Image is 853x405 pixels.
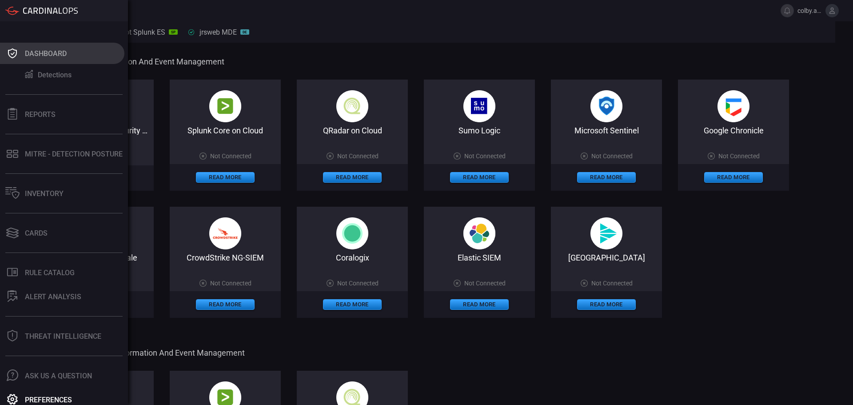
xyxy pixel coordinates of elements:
[323,299,382,310] button: Read More
[297,253,408,262] div: Coralogix
[25,332,101,341] div: Threat Intelligence
[96,28,178,36] div: Simplot Splunk ES
[577,172,636,183] button: Read More
[450,172,509,183] button: Read More
[25,110,56,119] div: Reports
[424,253,535,262] div: Elastic SIEM
[337,280,379,287] span: Not Connected
[717,90,749,122] img: google_chronicle-BEvpeoLq.png
[336,217,368,249] img: svg%3e
[678,126,789,135] div: Google Chronicle
[591,152,633,160] span: Not Connected
[25,372,92,380] div: Ask Us A Question
[25,150,123,158] div: MITRE - Detection Posture
[43,348,833,357] span: On Premise Security Information and Event Management
[209,217,241,249] img: crowdstrike_falcon-DF2rzYKc.png
[718,152,760,160] span: Not Connected
[590,90,622,122] img: microsoft_sentinel-DmoYopBN.png
[323,172,382,183] button: Read More
[591,280,633,287] span: Not Connected
[577,299,636,310] button: Read More
[424,126,535,135] div: Sumo Logic
[196,172,255,183] button: Read More
[38,71,72,79] div: Detections
[551,253,662,262] div: Cribl Lake
[464,280,506,287] span: Not Connected
[297,126,408,135] div: QRadar on Cloud
[336,90,368,122] img: qradar_on_cloud-CqUPbAk2.png
[464,152,506,160] span: Not Connected
[188,28,249,36] div: jrsweb MDE
[25,49,67,58] div: Dashboard
[210,152,251,160] span: Not Connected
[25,229,48,237] div: Cards
[25,189,64,198] div: Inventory
[170,126,281,135] div: Splunk Core on Cloud
[463,90,495,122] img: sumo_logic-BhVDPgcO.png
[25,396,72,404] div: Preferences
[43,57,833,66] span: Cloud Security Information and Event Management
[450,299,509,310] button: Read More
[463,217,495,249] img: svg+xml,%3c
[209,90,241,122] img: splunk-B-AX9-PE.png
[797,7,822,14] span: colby.austin
[196,299,255,310] button: Read More
[91,21,183,43] button: Simplot Splunk ESSP
[183,21,255,43] button: jrsweb MDEDE
[240,29,249,35] div: DE
[210,280,251,287] span: Not Connected
[25,293,81,301] div: ALERT ANALYSIS
[337,152,379,160] span: Not Connected
[25,269,75,277] div: Rule Catalog
[590,217,622,249] img: svg%3e
[170,253,281,262] div: CrowdStrike NG-SIEM
[704,172,763,183] button: Read More
[551,126,662,135] div: Microsoft Sentinel
[169,29,178,35] div: SP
